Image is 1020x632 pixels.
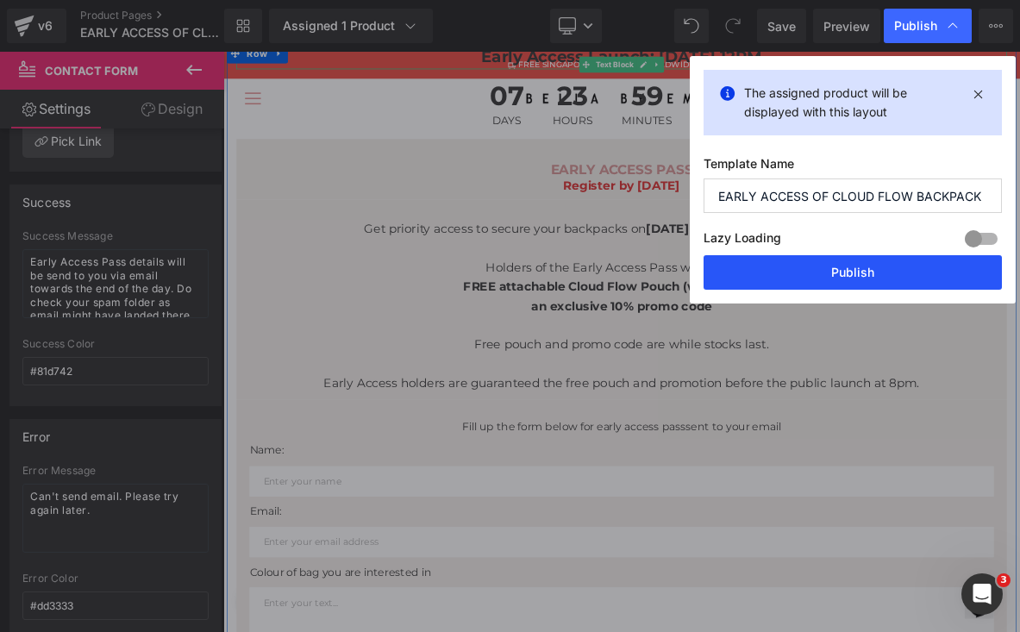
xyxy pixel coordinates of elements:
span: sent to your email [605,483,730,499]
a: Expand / Collapse [560,7,578,28]
p: Fill up the form below for early access pass [47,480,996,503]
span: 13 [626,41,695,84]
span: [DATE] 12pm [554,222,656,241]
p: Name: [34,511,1009,534]
span: 23 [432,41,485,84]
span: 07 [349,41,394,84]
span: Minutes [523,84,588,97]
span: an exclusive 10% promo code [404,324,640,343]
strong: Register by [DATE] [446,166,598,185]
label: Lazy Loading [704,227,781,255]
span: 3 [997,573,1011,587]
p: The assigned product will be displayed with this layout [744,84,961,122]
span: Days [349,84,394,97]
label: Template Name [704,156,1002,178]
p: Free pouch and promo code are while stocks last. [30,372,1013,397]
span: FREE attachable Cloud Flow Pouch (worth $19.90) + [315,298,729,317]
span: 59 [523,41,588,84]
p: Get priority access to secure your backpacks on , before the public launch! [30,220,1013,245]
span: Hours [432,84,485,97]
iframe: Intercom live chat [961,573,1003,615]
span: Text Block [484,7,541,28]
p: Email: [34,591,1009,614]
p: Holders of the Early Access Pass will receive a [30,271,1013,296]
span: Publish [894,18,937,34]
button: Publish [704,255,1002,290]
input: Enter your name [34,543,1009,583]
strong: EARLY ACCESS PASS [429,144,615,165]
p: Early Access holders are guaranteed the free pouch and promotion before the public launch at 8pm. [30,422,1013,447]
span: Seconds [626,84,695,97]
